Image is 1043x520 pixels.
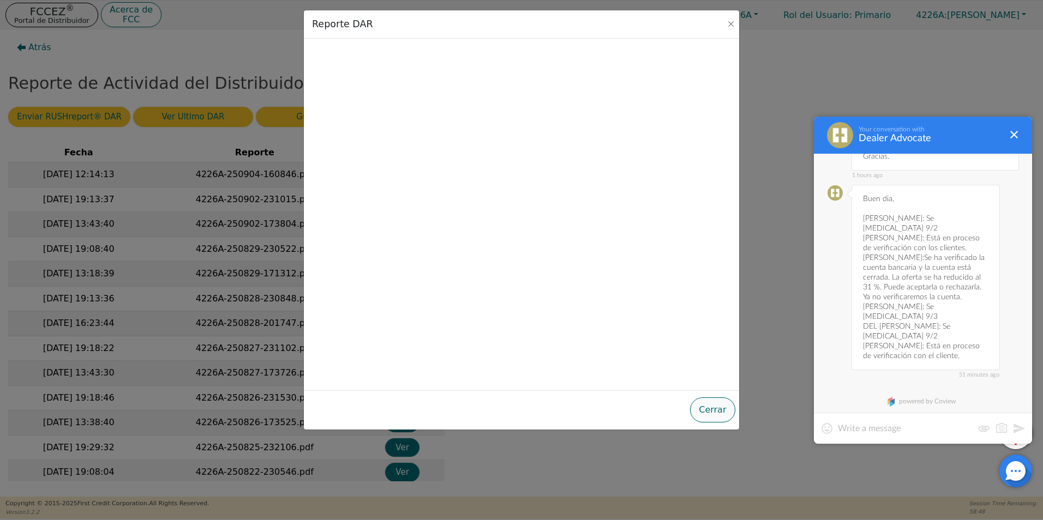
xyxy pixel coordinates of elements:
div: Your conversation with [859,125,1002,133]
button: Close [726,19,736,29]
h3: Reporte DAR [312,19,373,30]
span: 1 hours ago [852,172,1018,179]
div: Buen dia, [PERSON_NAME]: Se [MEDICAL_DATA] 9/2 [PERSON_NAME]: Está en proceso de verificación con... [852,185,1000,370]
button: Cerrar [690,397,735,422]
div: Dealer Advocate [859,133,1002,144]
a: powered by Coview [881,393,966,409]
span: 51 minutes ago [852,372,999,378]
